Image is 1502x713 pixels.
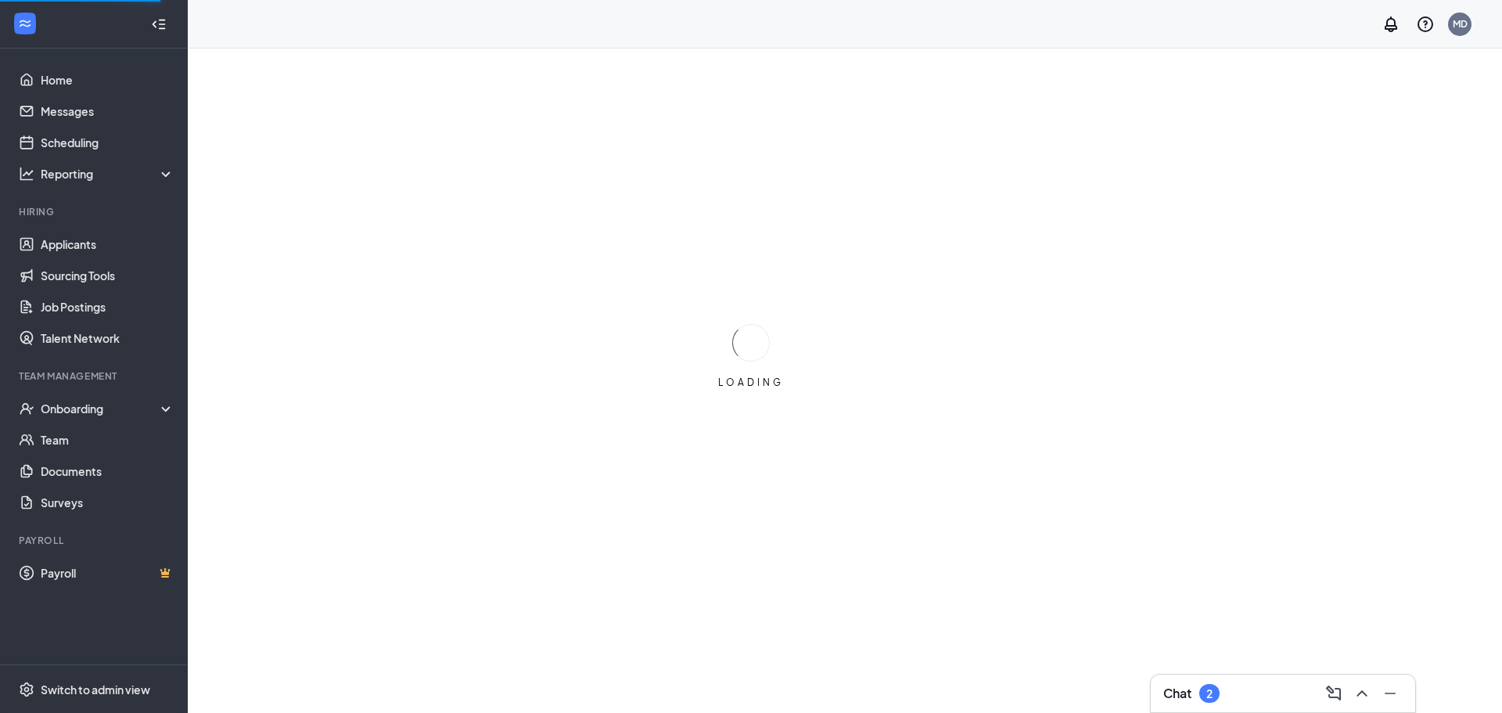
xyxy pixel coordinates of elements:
[1378,681,1403,706] button: Minimize
[41,487,174,518] a: Surveys
[41,291,174,322] a: Job Postings
[712,376,790,389] div: LOADING
[1321,681,1346,706] button: ComposeMessage
[41,260,174,291] a: Sourcing Tools
[1206,687,1213,700] div: 2
[41,401,161,416] div: Onboarding
[41,127,174,158] a: Scheduling
[1353,684,1371,703] svg: ChevronUp
[1381,684,1400,703] svg: Minimize
[41,229,174,260] a: Applicants
[41,557,174,589] a: PayrollCrown
[1453,17,1468,31] div: MD
[41,166,175,182] div: Reporting
[1416,15,1435,34] svg: QuestionInfo
[17,16,33,31] svg: WorkstreamLogo
[41,682,150,697] div: Switch to admin view
[41,322,174,354] a: Talent Network
[41,456,174,487] a: Documents
[19,166,34,182] svg: Analysis
[19,682,34,697] svg: Settings
[19,534,171,547] div: Payroll
[41,424,174,456] a: Team
[1382,15,1400,34] svg: Notifications
[41,64,174,95] a: Home
[1349,681,1374,706] button: ChevronUp
[41,95,174,127] a: Messages
[1324,684,1343,703] svg: ComposeMessage
[1163,685,1191,702] h3: Chat
[151,16,167,32] svg: Collapse
[19,401,34,416] svg: UserCheck
[19,205,171,218] div: Hiring
[19,369,171,383] div: Team Management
